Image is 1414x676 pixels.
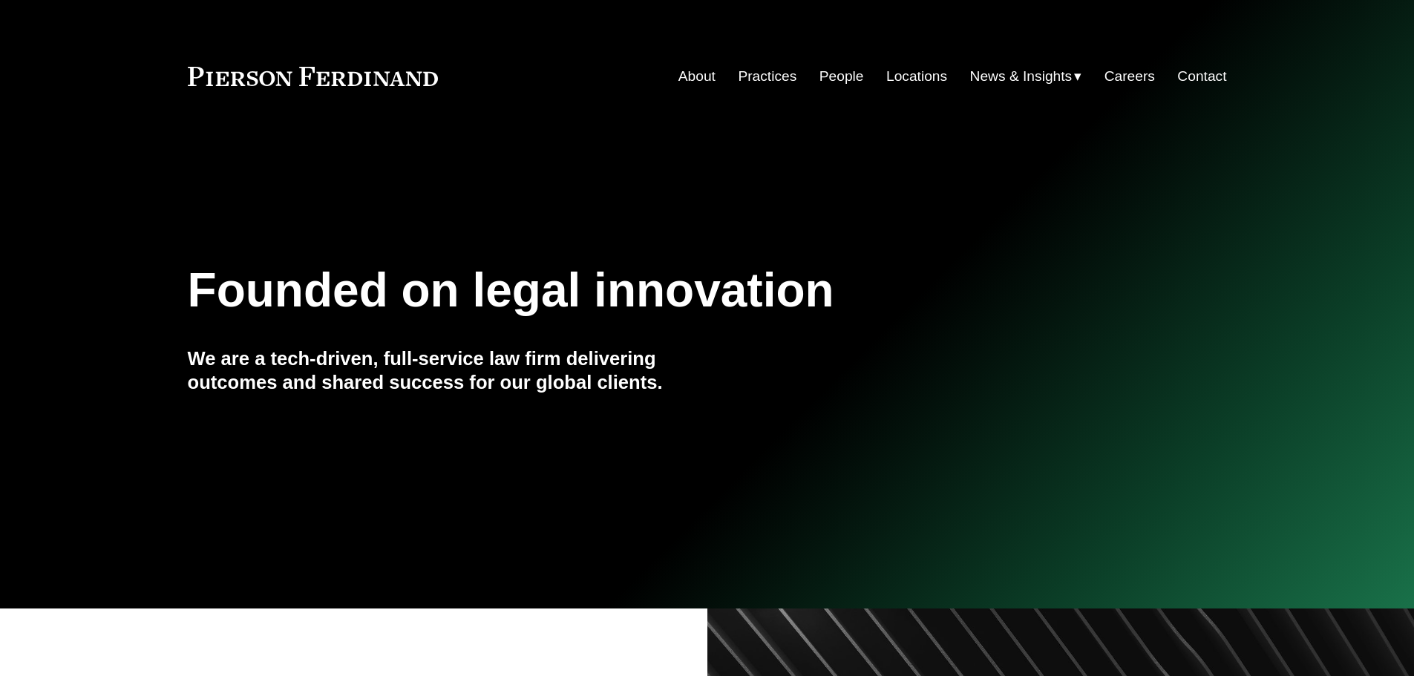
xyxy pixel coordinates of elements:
a: Careers [1104,62,1155,91]
a: About [678,62,716,91]
h4: We are a tech-driven, full-service law firm delivering outcomes and shared success for our global... [188,347,707,395]
a: folder dropdown [970,62,1082,91]
a: Contact [1177,62,1226,91]
a: People [819,62,864,91]
span: News & Insights [970,64,1073,90]
a: Locations [886,62,947,91]
h1: Founded on legal innovation [188,263,1054,318]
a: Practices [738,62,796,91]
